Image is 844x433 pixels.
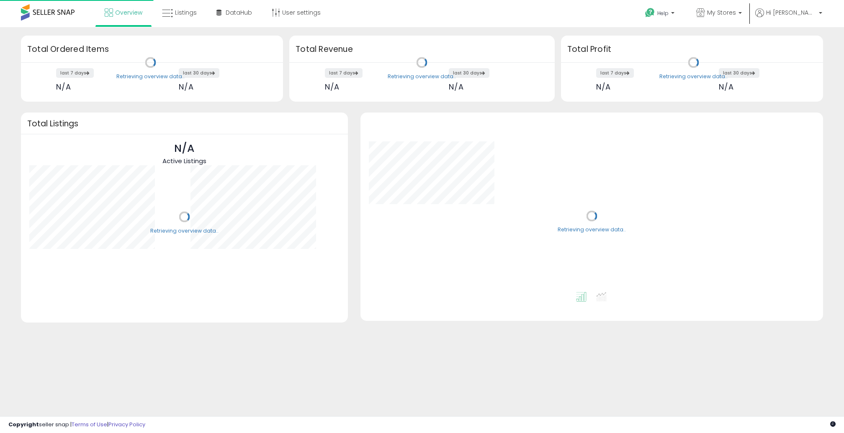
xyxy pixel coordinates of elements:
div: Retrieving overview data.. [388,73,456,80]
div: Retrieving overview data.. [659,73,728,80]
span: DataHub [226,8,252,17]
div: Retrieving overview data.. [558,226,626,234]
a: Help [638,1,683,27]
i: Get Help [645,8,655,18]
span: My Stores [707,8,736,17]
span: Hi [PERSON_NAME] [766,8,816,17]
span: Listings [175,8,197,17]
span: Help [657,10,669,17]
div: Retrieving overview data.. [150,227,219,235]
a: Hi [PERSON_NAME] [755,8,822,27]
span: Overview [115,8,142,17]
div: Retrieving overview data.. [116,73,185,80]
